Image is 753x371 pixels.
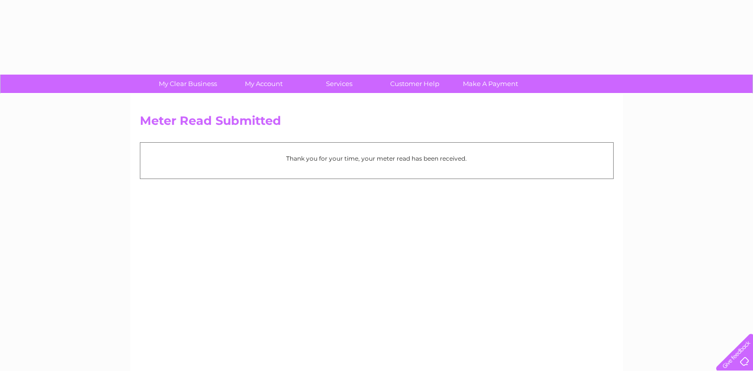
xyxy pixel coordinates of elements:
[147,75,229,93] a: My Clear Business
[298,75,380,93] a: Services
[222,75,305,93] a: My Account
[140,114,614,133] h2: Meter Read Submitted
[374,75,456,93] a: Customer Help
[145,154,608,163] p: Thank you for your time, your meter read has been received.
[449,75,532,93] a: Make A Payment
